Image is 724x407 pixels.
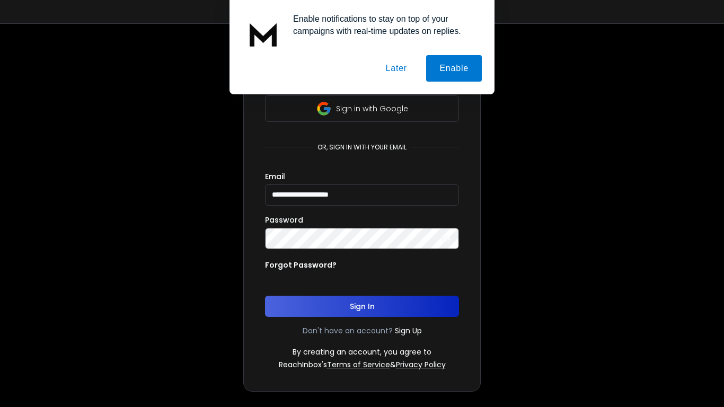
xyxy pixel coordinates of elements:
[279,359,446,370] p: ReachInbox's &
[265,173,285,180] label: Email
[396,359,446,370] a: Privacy Policy
[395,325,422,336] a: Sign Up
[336,103,408,114] p: Sign in with Google
[242,13,285,55] img: notification icon
[303,325,393,336] p: Don't have an account?
[426,55,482,82] button: Enable
[327,359,390,370] a: Terms of Service
[293,347,431,357] p: By creating an account, you agree to
[285,13,482,37] div: Enable notifications to stay on top of your campaigns with real-time updates on replies.
[265,95,459,122] button: Sign in with Google
[313,143,411,152] p: or, sign in with your email
[265,296,459,317] button: Sign In
[265,260,337,270] p: Forgot Password?
[265,216,303,224] label: Password
[372,55,420,82] button: Later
